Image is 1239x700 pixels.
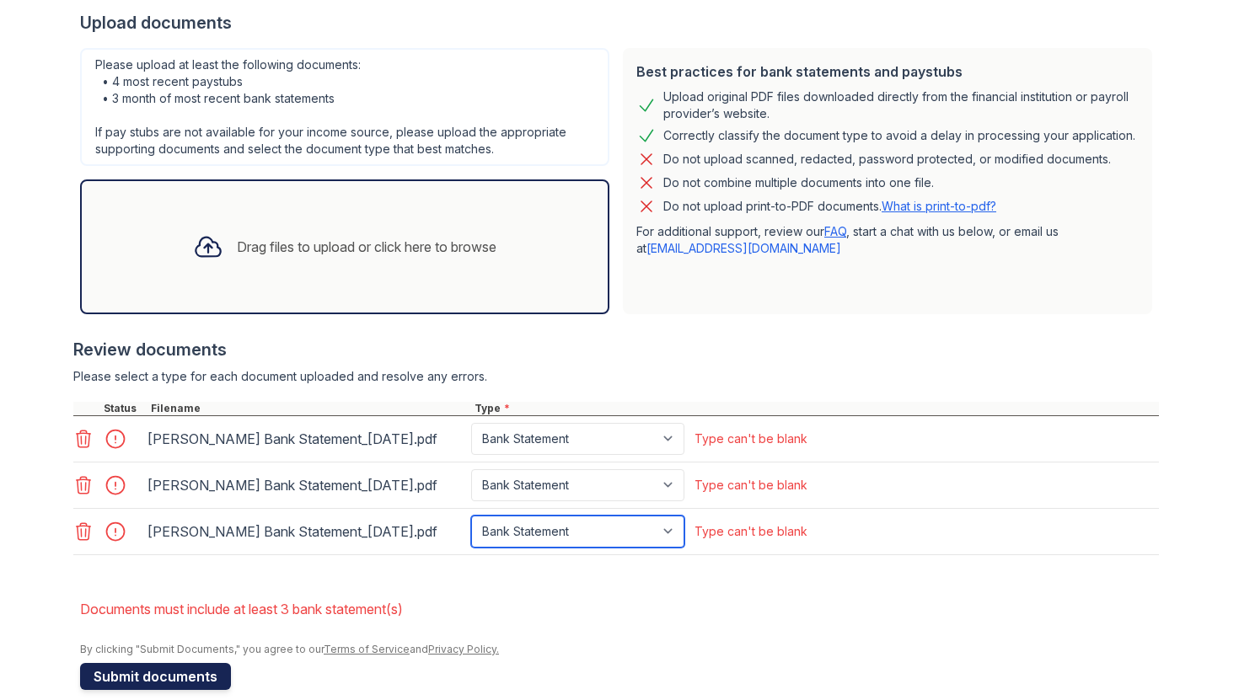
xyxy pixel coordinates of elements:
[80,592,1159,626] li: Documents must include at least 3 bank statement(s)
[663,126,1135,146] div: Correctly classify the document type to avoid a delay in processing your application.
[428,643,499,655] a: Privacy Policy.
[663,149,1111,169] div: Do not upload scanned, redacted, password protected, or modified documents.
[824,224,846,238] a: FAQ
[73,368,1159,385] div: Please select a type for each document uploaded and resolve any errors.
[663,173,934,193] div: Do not combine multiple documents into one file.
[636,223,1139,257] p: For additional support, review our , start a chat with us below, or email us at
[636,61,1139,82] div: Best practices for bank statements and paystubs
[147,425,464,452] div: [PERSON_NAME] Bank Statement_[DATE].pdf
[80,663,231,690] button: Submit documents
[80,11,1159,35] div: Upload documents
[646,241,841,255] a: [EMAIL_ADDRESS][DOMAIN_NAME]
[237,237,496,257] div: Drag files to upload or click here to browse
[695,477,807,494] div: Type can't be blank
[663,88,1139,122] div: Upload original PDF files downloaded directly from the financial institution or payroll provider’...
[663,198,996,215] p: Do not upload print-to-PDF documents.
[147,472,464,499] div: [PERSON_NAME] Bank Statement_[DATE].pdf
[147,402,471,415] div: Filename
[147,518,464,545] div: [PERSON_NAME] Bank Statement_[DATE].pdf
[324,643,410,655] a: Terms of Service
[471,402,1159,415] div: Type
[80,643,1159,656] div: By clicking "Submit Documents," you agree to our and
[695,430,807,447] div: Type can't be blank
[73,338,1159,361] div: Review documents
[80,48,609,166] div: Please upload at least the following documents: • 4 most recent paystubs • 3 month of most recent...
[100,402,147,415] div: Status
[882,199,996,213] a: What is print-to-pdf?
[695,523,807,540] div: Type can't be blank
